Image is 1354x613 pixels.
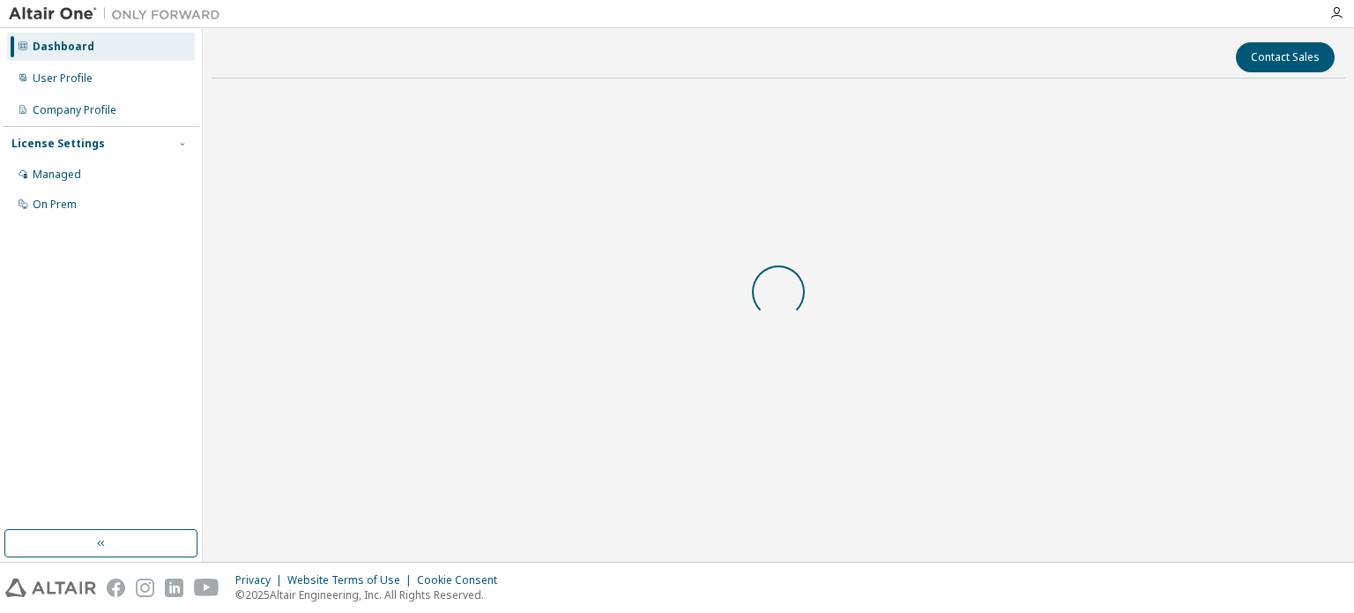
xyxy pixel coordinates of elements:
[33,168,81,182] div: Managed
[1236,42,1335,72] button: Contact Sales
[5,579,96,597] img: altair_logo.svg
[235,573,287,587] div: Privacy
[107,579,125,597] img: facebook.svg
[11,137,105,151] div: License Settings
[287,573,417,587] div: Website Terms of Use
[33,198,77,212] div: On Prem
[165,579,183,597] img: linkedin.svg
[33,71,93,86] div: User Profile
[33,103,116,117] div: Company Profile
[33,40,94,54] div: Dashboard
[235,587,508,602] p: © 2025 Altair Engineering, Inc. All Rights Reserved.
[194,579,219,597] img: youtube.svg
[417,573,508,587] div: Cookie Consent
[136,579,154,597] img: instagram.svg
[9,5,229,23] img: Altair One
